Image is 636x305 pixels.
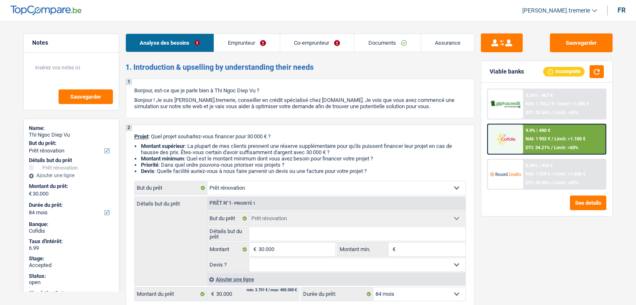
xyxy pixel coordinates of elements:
span: DTI: 35.36% [526,110,550,115]
span: / [552,171,553,177]
div: min: 3.701 € / max: 400.000 € [247,288,297,292]
span: € [207,287,216,301]
span: NAI: 1 558 € [526,171,550,177]
button: Sauvegarder [59,89,113,104]
img: TopCompare Logo [10,5,82,15]
label: Montant du prêt: [29,183,112,190]
button: See details [570,196,606,210]
label: Devis ? [207,258,250,272]
div: 6.49% | 443 € [526,163,553,168]
div: 8.24% | 467 € [526,93,553,98]
div: 2 [126,125,132,131]
button: Sauvegarder [550,33,613,52]
span: / [552,136,553,142]
span: Limit: >1.000 € [558,101,589,107]
li: : La plupart de mes clients prennent une réserve supplémentaire pour qu'ils puissent financer leu... [141,143,466,155]
div: Name: [29,125,114,132]
a: Assurance [421,34,474,52]
div: Viable banks [490,68,524,75]
label: But du prêt [207,212,250,225]
span: Projet [134,133,148,140]
label: But du prêt [135,181,207,195]
a: Documents [354,34,420,52]
a: Analyse des besoins [126,34,214,52]
span: Limit: <60% [554,145,578,150]
div: Accepted [29,262,114,269]
div: Détails but du prêt [29,157,114,164]
img: Record Credits [490,166,521,182]
span: NAI: 1 902 € [526,136,550,142]
div: open [29,279,114,286]
h5: Notes [32,39,110,46]
li: : Quel est le montant minimum dont vous avez besoin pour financer votre projet ? [141,155,466,162]
span: / [551,110,553,115]
h2: 1. Introduction & upselling by understanding their needs [125,63,475,72]
a: Emprunteur [214,34,280,52]
span: € [388,243,398,256]
div: Ajouter une ligne [29,173,114,178]
div: Cofidis [29,228,114,234]
strong: Montant minimum [141,155,184,162]
strong: Priorité [141,162,158,168]
li: : Quelle facilité auriez-vous à nous faire parvenir un devis ou une facture pour votre projet ? [141,168,466,174]
div: Stage: [29,255,114,262]
span: Limit: >1.506 € [554,171,585,177]
p: : Quel projet souhaitez-vous financer pour 30 000 € ? [134,133,466,140]
span: NAI: 1 765,2 € [526,101,554,107]
div: Prêt n°1 [207,201,258,206]
div: Status: [29,273,114,280]
span: € [29,191,32,197]
span: DTI: 35.95% [526,180,550,186]
label: Montant du prêt [135,287,207,301]
div: Incomplete [543,67,585,76]
span: Limit: <65% [554,180,578,186]
div: 9.9% | 490 € [526,128,550,133]
li: : Dans quel ordre pouvons-nous prioriser vos projets ? [141,162,466,168]
span: [PERSON_NAME].tremerie [522,7,590,14]
img: AlphaCredit [490,99,521,109]
label: Durée du prêt: [29,202,112,208]
label: Détails but du prêt [135,197,207,206]
span: € [249,243,258,256]
a: Co-emprunteur [280,34,354,52]
label: Montant min. [337,243,388,256]
span: Sauvegarder [70,94,101,99]
p: Bonjour ! Je suis [PERSON_NAME].tremerie, conseiller en crédit spécialisé chez [DOMAIN_NAME]. Je ... [134,97,466,109]
img: Cofidis [490,131,521,147]
span: Limit: >1.100 € [554,136,585,142]
p: Bonjour, est-ce que je parle bien à Thi Ngoc Diep Vu ? [134,87,466,94]
span: / [551,180,553,186]
span: Devis [141,168,154,174]
label: But du prêt: [29,140,112,147]
div: Ajouter une ligne [207,273,465,285]
label: Montant [207,243,250,256]
div: 1 [126,79,132,85]
span: Limit: <60% [554,110,578,115]
div: 6.99 [29,245,114,252]
span: / [551,145,553,150]
label: Durée du prêt: [301,287,373,301]
a: [PERSON_NAME].tremerie [516,4,597,18]
div: Thi Ngoc Diep Vu [29,132,114,138]
span: / [555,101,557,107]
div: fr [618,6,626,14]
label: Détails but du prêt [207,227,250,241]
div: Taux d'intérêt: [29,238,114,245]
span: - Priorité 1 [232,201,255,206]
div: Banque: [29,221,114,228]
span: DTI: 34.21% [526,145,550,150]
strong: Montant supérieur [141,143,185,149]
div: Simulation Date: [29,290,114,297]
